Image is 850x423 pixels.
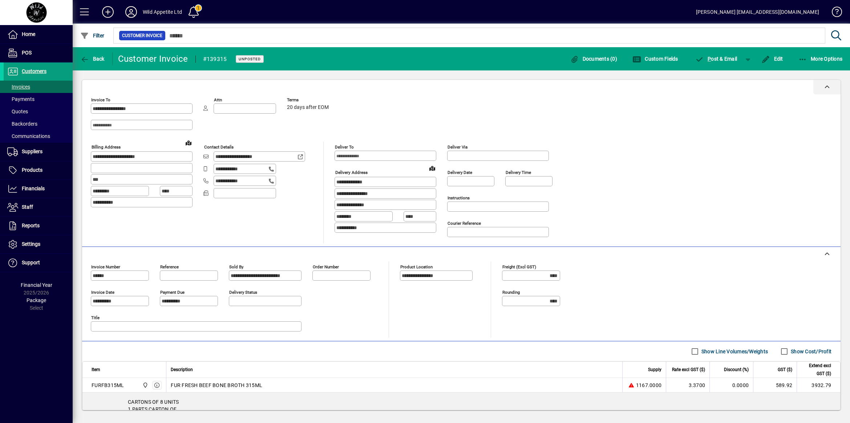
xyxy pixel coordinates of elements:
[4,217,73,235] a: Reports
[632,56,678,62] span: Custom Fields
[709,378,753,393] td: 0.0000
[22,31,35,37] span: Home
[797,52,845,65] button: More Options
[92,366,100,374] span: Item
[78,29,106,42] button: Filter
[22,50,32,56] span: POS
[22,186,45,191] span: Financials
[4,198,73,216] a: Staff
[22,204,33,210] span: Staff
[506,170,531,175] mat-label: Delivery time
[448,170,472,175] mat-label: Delivery date
[570,56,617,62] span: Documents (0)
[708,56,711,62] span: P
[96,5,120,19] button: Add
[335,145,354,150] mat-label: Deliver To
[160,290,185,295] mat-label: Payment due
[27,297,46,303] span: Package
[22,68,46,74] span: Customers
[214,97,222,102] mat-label: Attn
[426,162,438,174] a: View on map
[229,264,243,269] mat-label: Sold by
[4,161,73,179] a: Products
[7,96,35,102] span: Payments
[448,195,470,200] mat-label: Instructions
[239,57,261,61] span: Unposted
[91,290,114,295] mat-label: Invoice date
[448,145,467,150] mat-label: Deliver via
[502,264,536,269] mat-label: Freight (excl GST)
[631,52,680,65] button: Custom Fields
[826,1,841,25] a: Knowledge Base
[7,109,28,114] span: Quotes
[21,282,52,288] span: Financial Year
[448,221,481,226] mat-label: Courier Reference
[753,378,797,393] td: 589.92
[73,52,113,65] app-page-header-button: Back
[4,130,73,142] a: Communications
[4,118,73,130] a: Backorders
[695,56,737,62] span: ost & Email
[4,143,73,161] a: Suppliers
[91,97,110,102] mat-label: Invoice To
[400,264,433,269] mat-label: Product location
[171,366,193,374] span: Description
[22,223,40,228] span: Reports
[671,382,705,389] div: 3.3700
[160,264,179,269] mat-label: Reference
[4,105,73,118] a: Quotes
[122,32,162,39] span: Customer Invoice
[22,149,42,154] span: Suppliers
[91,315,100,320] mat-label: Title
[4,180,73,198] a: Financials
[4,93,73,105] a: Payments
[696,6,819,18] div: [PERSON_NAME] [EMAIL_ADDRESS][DOMAIN_NAME]
[78,52,106,65] button: Back
[7,133,50,139] span: Communications
[183,137,194,149] a: View on map
[120,5,143,19] button: Profile
[4,235,73,253] a: Settings
[141,381,149,389] span: Wild Appetite Ltd
[798,56,843,62] span: More Options
[4,25,73,44] a: Home
[203,53,227,65] div: #139315
[4,44,73,62] a: POS
[22,260,40,265] span: Support
[7,84,30,90] span: Invoices
[22,167,42,173] span: Products
[672,366,705,374] span: Rate excl GST ($)
[143,6,182,18] div: Wild Appetite Ltd
[287,105,329,110] span: 20 days after EOM
[80,56,105,62] span: Back
[171,382,262,389] span: FUR FRESH BEEF BONE BROTH 315ML
[80,33,105,38] span: Filter
[287,98,331,102] span: Terms
[568,52,619,65] button: Documents (0)
[229,290,257,295] mat-label: Delivery status
[797,378,840,393] td: 3932.79
[761,56,783,62] span: Edit
[91,264,120,269] mat-label: Invoice number
[801,362,831,378] span: Extend excl GST ($)
[700,348,768,355] label: Show Line Volumes/Weights
[760,52,785,65] button: Edit
[92,382,124,389] div: FURFB315ML
[22,241,40,247] span: Settings
[692,52,741,65] button: Post & Email
[7,121,37,127] span: Backorders
[4,254,73,272] a: Support
[778,366,792,374] span: GST ($)
[313,264,339,269] mat-label: Order number
[636,382,661,389] span: 1167.0000
[789,348,831,355] label: Show Cost/Profit
[118,53,188,65] div: Customer Invoice
[502,290,520,295] mat-label: Rounding
[648,366,661,374] span: Supply
[724,366,749,374] span: Discount (%)
[4,81,73,93] a: Invoices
